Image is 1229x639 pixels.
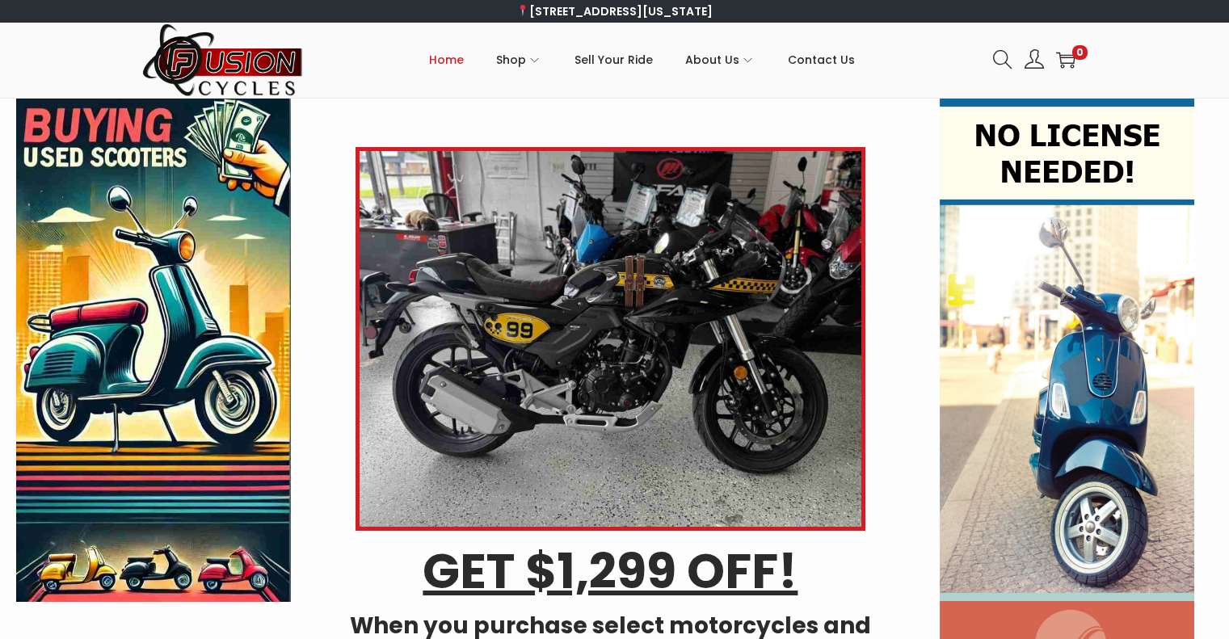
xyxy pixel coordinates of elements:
[575,23,653,96] a: Sell Your Ride
[429,40,464,80] span: Home
[1056,50,1075,69] a: 0
[517,5,528,16] img: 📍
[788,23,855,96] a: Contact Us
[423,537,798,605] u: GET $1,299 OFF!
[496,40,526,80] span: Shop
[496,23,542,96] a: Shop
[304,23,981,96] nav: Primary navigation
[575,40,653,80] span: Sell Your Ride
[142,23,304,98] img: Woostify retina logo
[516,3,713,19] a: [STREET_ADDRESS][US_STATE]
[685,40,739,80] span: About Us
[429,23,464,96] a: Home
[788,40,855,80] span: Contact Us
[685,23,755,96] a: About Us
